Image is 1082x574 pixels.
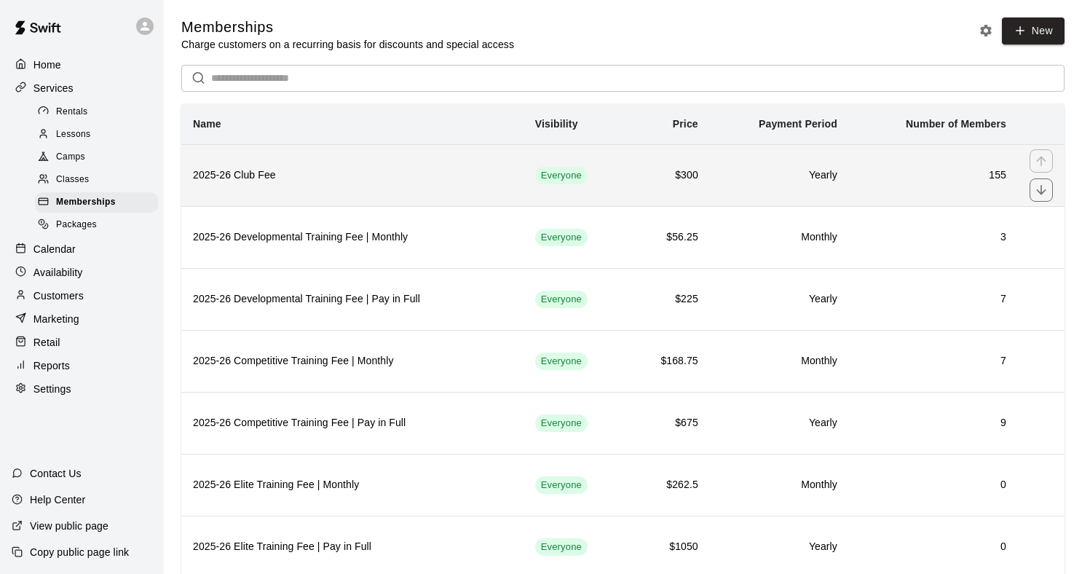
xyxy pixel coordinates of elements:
[975,20,997,42] button: Memberships settings
[12,54,152,76] a: Home
[535,479,588,492] span: Everyone
[35,214,164,237] a: Packages
[193,353,512,369] h6: 2025-26 Competitive Training Fee | Monthly
[33,288,84,303] p: Customers
[30,519,108,533] p: View public page
[35,123,164,146] a: Lessons
[56,195,116,210] span: Memberships
[56,105,88,119] span: Rentals
[193,415,512,431] h6: 2025-26 Competitive Training Fee | Pay in Full
[861,353,1006,369] h6: 7
[722,291,837,307] h6: Yearly
[33,242,76,256] p: Calendar
[56,173,89,187] span: Classes
[535,355,588,369] span: Everyone
[535,229,588,246] div: This membership is visible to all customers
[193,539,512,555] h6: 2025-26 Elite Training Fee | Pay in Full
[181,17,514,37] h5: Memberships
[56,127,91,142] span: Lessons
[35,101,164,123] a: Rentals
[535,538,588,556] div: This membership is visible to all customers
[535,417,588,430] span: Everyone
[193,229,512,245] h6: 2025-26 Developmental Training Fee | Monthly
[35,170,158,190] div: Classes
[535,540,588,554] span: Everyone
[33,81,74,95] p: Services
[12,238,152,260] a: Calendar
[35,192,158,213] div: Memberships
[535,293,588,307] span: Everyone
[181,37,514,52] p: Charge customers on a recurring basis for discounts and special access
[56,150,85,165] span: Camps
[33,335,60,350] p: Retail
[535,291,588,308] div: This membership is visible to all customers
[535,353,588,370] div: This membership is visible to all customers
[639,353,698,369] h6: $168.75
[861,415,1006,431] h6: 9
[639,168,698,184] h6: $300
[35,146,164,169] a: Camps
[193,477,512,493] h6: 2025-26 Elite Training Fee | Monthly
[35,192,164,214] a: Memberships
[12,77,152,99] a: Services
[639,539,698,555] h6: $1050
[35,169,164,192] a: Classes
[673,118,698,130] b: Price
[722,353,837,369] h6: Monthly
[722,168,837,184] h6: Yearly
[639,229,698,245] h6: $56.25
[12,378,152,400] a: Settings
[639,477,698,493] h6: $262.5
[535,476,588,494] div: This membership is visible to all customers
[12,285,152,307] a: Customers
[30,545,129,559] p: Copy public page link
[33,312,79,326] p: Marketing
[861,539,1006,555] h6: 0
[30,492,85,507] p: Help Center
[12,308,152,330] a: Marketing
[535,169,588,183] span: Everyone
[33,265,83,280] p: Availability
[722,477,837,493] h6: Monthly
[722,229,837,245] h6: Monthly
[639,415,698,431] h6: $675
[1002,17,1065,44] a: New
[193,291,512,307] h6: 2025-26 Developmental Training Fee | Pay in Full
[33,358,70,373] p: Reports
[861,229,1006,245] h6: 3
[1030,178,1053,202] button: move item down
[535,414,588,432] div: This membership is visible to all customers
[35,215,158,235] div: Packages
[12,262,152,283] a: Availability
[56,218,97,232] span: Packages
[35,125,158,145] div: Lessons
[12,355,152,377] a: Reports
[906,118,1006,130] b: Number of Members
[193,168,512,184] h6: 2025-26 Club Fee
[35,147,158,168] div: Camps
[639,291,698,307] h6: $225
[861,477,1006,493] h6: 0
[35,102,158,122] div: Rentals
[722,415,837,431] h6: Yearly
[722,539,837,555] h6: Yearly
[193,118,221,130] b: Name
[33,58,61,72] p: Home
[759,118,837,130] b: Payment Period
[12,331,152,353] a: Retail
[535,231,588,245] span: Everyone
[535,118,578,130] b: Visibility
[535,167,588,184] div: This membership is visible to all customers
[33,382,71,396] p: Settings
[861,168,1006,184] h6: 155
[30,466,82,481] p: Contact Us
